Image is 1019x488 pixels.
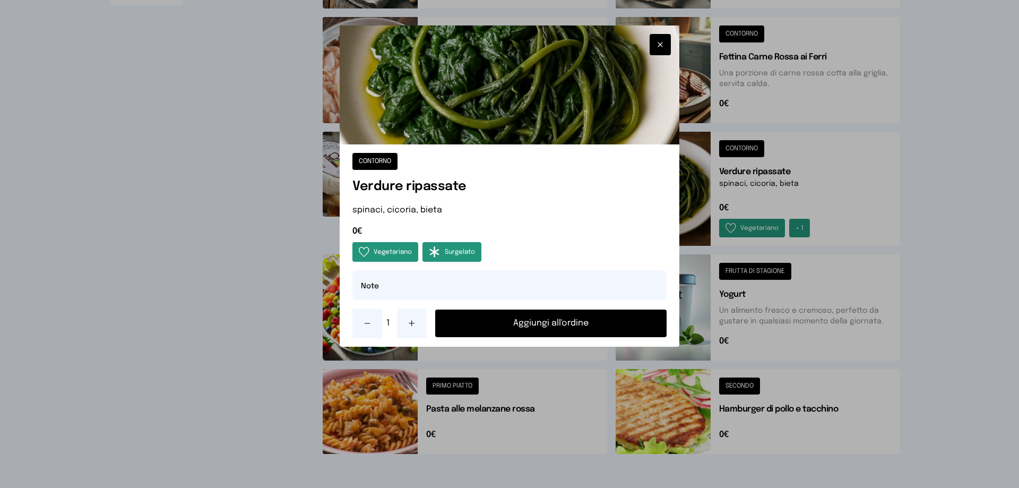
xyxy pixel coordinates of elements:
[374,248,412,256] span: Vegetariano
[445,248,475,256] span: Surgelato
[352,204,667,217] p: spinaci, cicoria, bieta
[352,225,667,238] span: 0€
[352,178,667,195] h1: Verdure ripassate
[340,25,679,144] img: Verdure ripassate
[422,242,481,262] button: Surgelato
[386,317,393,330] span: 1
[352,153,398,170] button: CONTORNO
[435,310,667,337] button: Aggiungi all'ordine
[352,242,418,262] button: Vegetariano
